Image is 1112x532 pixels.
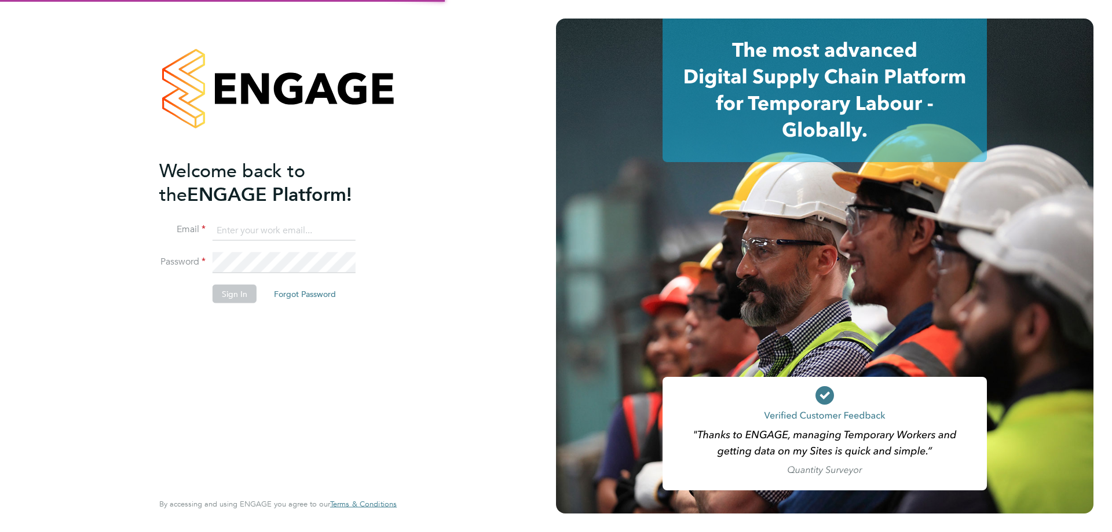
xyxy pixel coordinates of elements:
input: Enter your work email... [213,220,356,241]
span: By accessing and using ENGAGE you agree to our [159,499,397,509]
button: Sign In [213,285,257,303]
h2: ENGAGE Platform! [159,159,385,206]
span: Terms & Conditions [330,499,397,509]
button: Forgot Password [265,285,345,303]
label: Password [159,256,206,268]
span: Welcome back to the [159,159,305,206]
label: Email [159,223,206,236]
a: Terms & Conditions [330,500,397,509]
